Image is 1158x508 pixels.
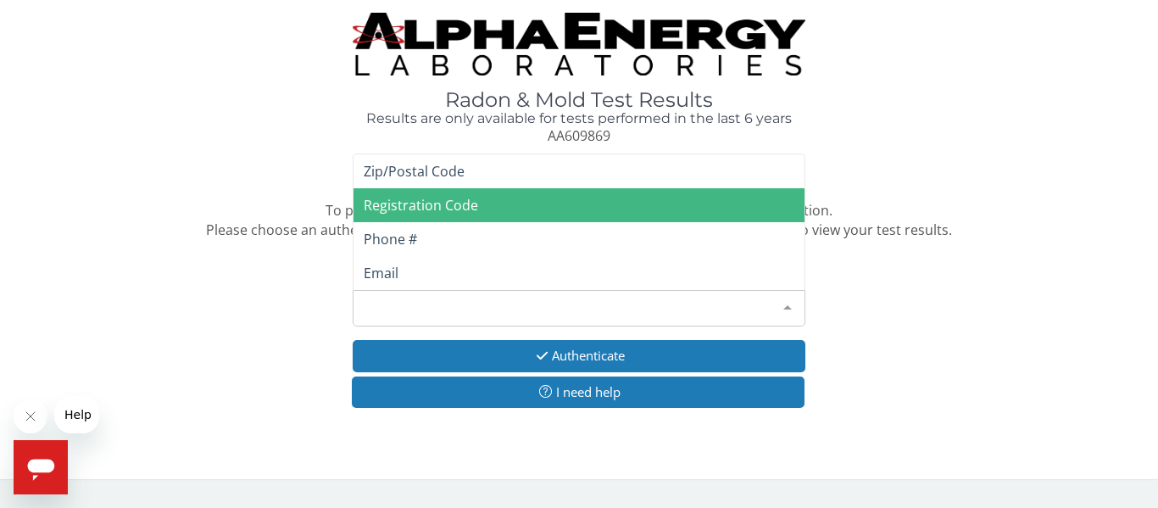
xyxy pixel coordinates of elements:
[14,440,68,494] iframe: Button to launch messaging window
[364,230,417,248] span: Phone #
[352,377,804,408] button: I need help
[206,201,952,239] span: To protect your confidential test results, we need to confirm some information. Please choose an ...
[364,162,465,181] span: Zip/Postal Code
[353,13,805,75] img: TightCrop.jpg
[14,399,47,433] iframe: Close message
[353,340,805,371] button: Authenticate
[364,264,398,282] span: Email
[353,111,805,126] h4: Results are only available for tests performed in the last 6 years
[364,196,478,215] span: Registration Code
[548,126,610,145] span: AA609869
[54,396,99,433] iframe: Message from company
[353,89,805,111] h1: Radon & Mold Test Results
